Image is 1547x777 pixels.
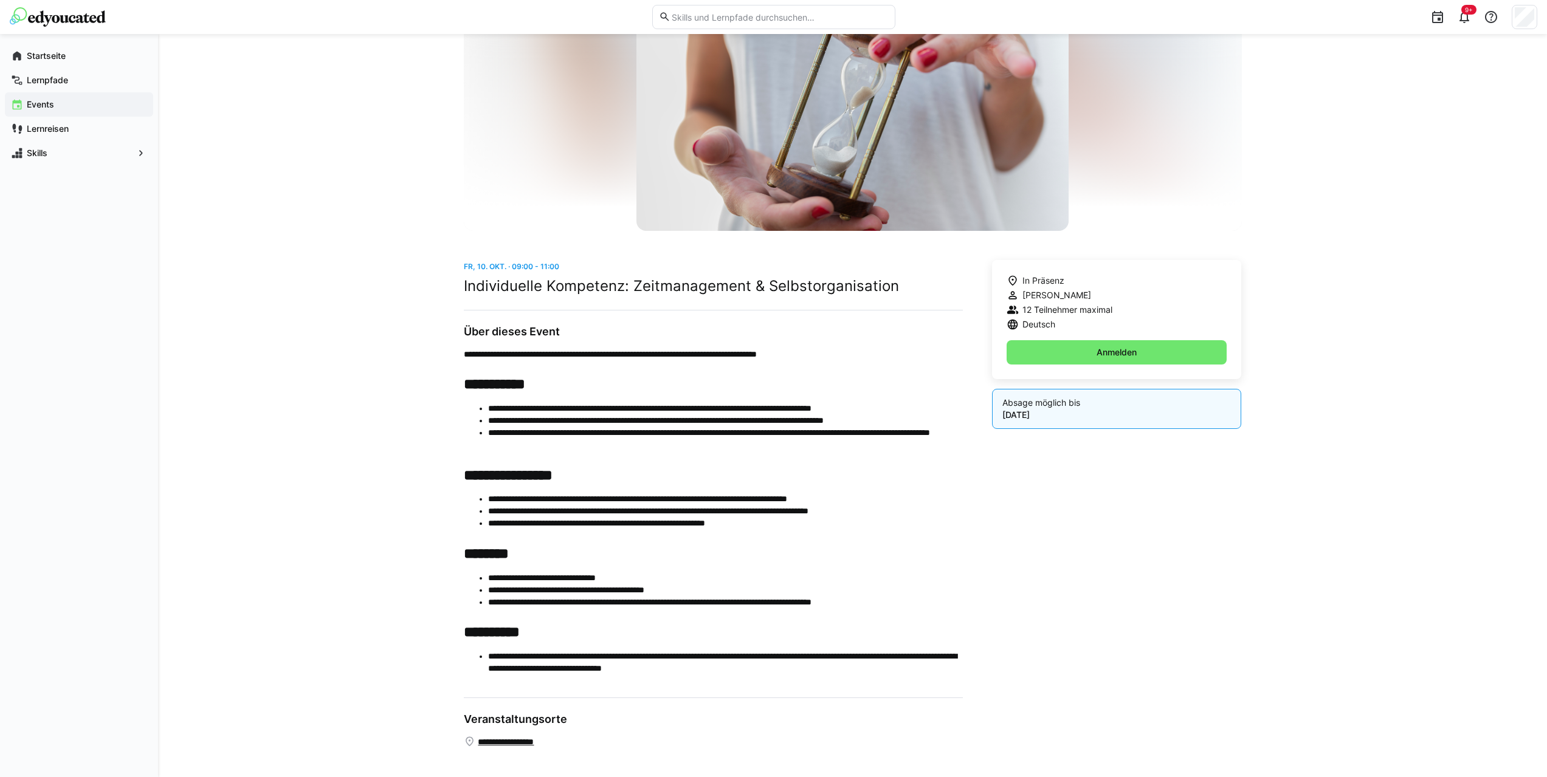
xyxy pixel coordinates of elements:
span: [PERSON_NAME] [1022,289,1091,301]
p: Absage möglich bis [1002,397,1232,409]
span: Fr, 10. Okt. · 09:00 - 11:00 [464,262,559,271]
input: Skills und Lernpfade durchsuchen… [670,12,888,22]
h2: Individuelle Kompetenz: Zeitmanagement & Selbstorganisation [464,277,963,295]
span: 9+ [1465,6,1473,13]
p: [DATE] [1002,409,1232,421]
h3: Veranstaltungsorte [464,713,963,726]
span: Deutsch [1022,318,1055,330]
span: 12 Teilnehmer maximal [1022,304,1112,316]
button: Anmelden [1007,340,1227,365]
span: In Präsenz [1022,275,1064,287]
h3: Über dieses Event [464,325,963,338]
span: Anmelden [1095,346,1139,358]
